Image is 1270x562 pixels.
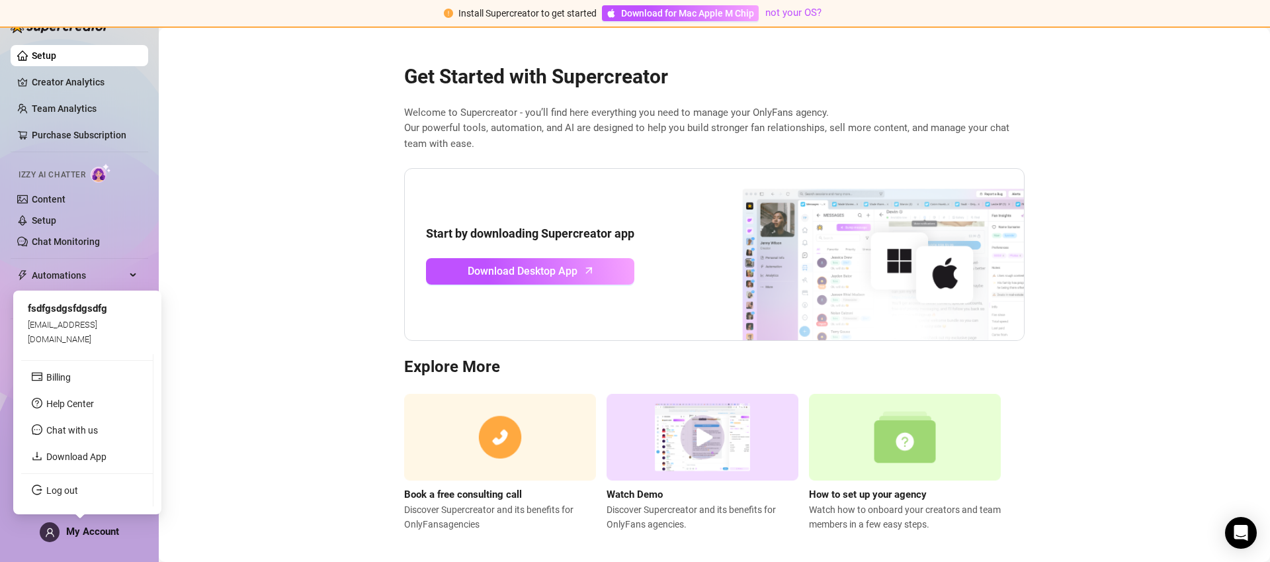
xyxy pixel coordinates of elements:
img: supercreator demo [607,394,798,481]
span: Download Desktop App [468,263,577,279]
strong: Book a free consulting call [404,489,522,500]
span: message [32,424,42,435]
strong: Start by downloading Supercreator app [426,226,634,240]
span: Discover Supercreator and its benefits for OnlyFans agencies [404,502,596,532]
span: user [45,528,55,538]
span: fsdfgsdgsfdgsdfg [28,303,107,314]
img: AI Chatter [91,164,111,183]
a: Download App [46,451,106,462]
span: Watch how to onboard your creators and team members in a few easy steps. [809,502,1001,532]
span: Discover Supercreator and its benefits for OnlyFans agencies. [607,502,798,532]
strong: Watch Demo [607,489,663,500]
span: Install Supercreator to get started [458,8,597,19]
img: consulting call [404,394,596,481]
span: exclamation-circle [444,9,453,18]
a: Setup [32,50,56,61]
li: Log out [21,480,153,501]
a: Log out [46,485,78,496]
a: Setup [32,215,56,226]
a: Team Analytics [32,103,97,114]
span: Download for Mac Apple M Chip [621,6,754,21]
span: Chat with us [46,425,98,436]
span: My Account [66,526,119,538]
a: Creator Analytics [32,71,138,93]
span: arrow-up [581,263,597,278]
a: Book a free consulting callDiscover Supercreator and its benefits for OnlyFansagencies [404,394,596,532]
span: Welcome to Supercreator - you’ll find here everything you need to manage your OnlyFans agency. Ou... [404,105,1025,152]
a: Chat Monitoring [32,236,100,247]
li: Billing [21,367,153,388]
h2: Get Started with Supercreator [404,64,1025,89]
a: Billing [46,372,71,383]
h3: Explore More [404,357,1025,378]
span: Automations [32,265,126,286]
a: Download for Mac Apple M Chip [602,5,759,21]
img: download app [693,169,1024,341]
a: Help Center [46,398,94,409]
a: How to set up your agencyWatch how to onboard your creators and team members in a few easy steps. [809,394,1001,532]
a: Download Desktop Apparrow-up [426,258,634,285]
a: not your OS? [765,7,822,19]
img: setup agency guide [809,394,1001,481]
div: Open Intercom Messenger [1225,517,1257,549]
span: Izzy AI Chatter [19,169,85,181]
span: [EMAIL_ADDRESS][DOMAIN_NAME] [28,319,97,344]
a: Watch DemoDiscover Supercreator and its benefits for OnlyFans agencies. [607,394,798,532]
span: thunderbolt [17,270,28,281]
span: apple [607,9,616,18]
strong: How to set up your agency [809,489,927,500]
a: Purchase Subscription [32,130,126,140]
a: Content [32,194,65,205]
